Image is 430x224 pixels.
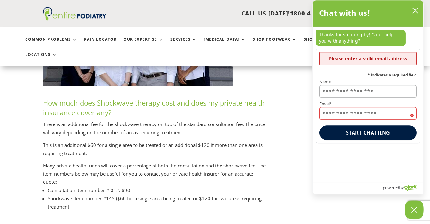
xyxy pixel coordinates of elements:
[319,52,417,65] div: Please enter a valid email address
[43,120,266,141] p: There is an additional fee for the shockwave therapy on top of the standard consultation fee. The...
[48,186,266,194] li: Consultation item number # 012: $90
[313,27,423,49] div: chat
[383,184,399,192] span: powered
[26,37,77,51] a: Common Problems
[383,182,423,194] a: Powered by Olark
[319,85,417,98] input: Name
[43,7,106,20] img: logo (1)
[84,37,117,51] a: Pain Locator
[319,102,417,106] label: Email*
[319,7,371,19] h2: Chat with us!
[410,112,414,116] span: Required field
[124,37,164,51] a: Our Expertise
[319,125,417,140] button: Start chatting
[410,6,420,15] button: close chatbox
[43,162,266,186] p: Many private health funds will cover a percentage of both the consultation and the shockwave fee....
[319,80,417,84] label: Name
[43,141,266,162] p: This is an additional $60 for a single area to be treated or an additional $120 if more than one ...
[121,9,335,18] p: CALL US [DATE]!
[405,200,424,219] button: Close Chatbox
[290,9,335,17] span: 1800 4 ENTIRE
[253,37,297,51] a: Shop Footwear
[171,37,197,51] a: Services
[316,30,406,46] p: Thanks for stopping by! Can I help you with anything?
[43,15,106,21] a: Entire Podiatry
[399,184,404,192] span: by
[319,107,417,120] input: Email
[48,194,266,211] li: Shockwave item number #145 ($60 for a single area being treated or $120 for two areas requiring t...
[204,37,246,51] a: [MEDICAL_DATA]
[304,37,348,51] a: Shop Foot Care
[43,98,266,120] h3: How much does Shockwave therapy cost and does my private health insurance cover any?
[319,73,417,77] p: * indicates a required field
[26,52,57,66] a: Locations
